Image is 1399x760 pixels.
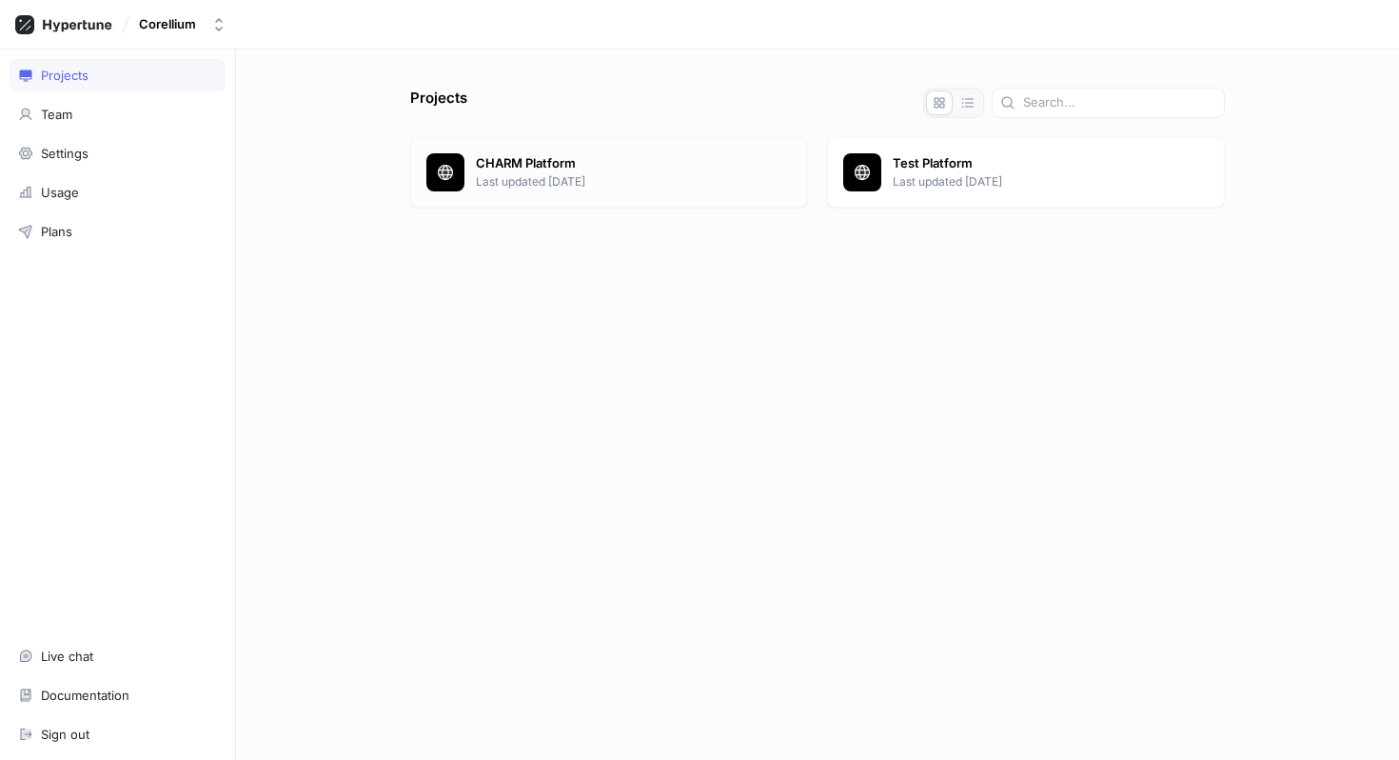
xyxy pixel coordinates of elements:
[10,137,226,170] a: Settings
[476,173,792,190] p: Last updated [DATE]
[10,176,226,209] a: Usage
[41,107,72,122] div: Team
[41,146,89,161] div: Settings
[139,16,196,32] div: Corellium
[10,98,226,130] a: Team
[10,59,226,91] a: Projects
[1023,93,1216,112] input: Search...
[41,649,93,664] div: Live chat
[10,215,226,248] a: Plans
[410,88,467,118] p: Projects
[41,224,72,239] div: Plans
[41,68,89,83] div: Projects
[893,154,1209,173] p: Test Platform
[41,727,89,742] div: Sign out
[41,185,79,200] div: Usage
[476,154,792,173] p: CHARM Platform
[893,173,1209,190] p: Last updated [DATE]
[10,679,226,711] a: Documentation
[41,688,129,703] div: Documentation
[131,9,234,40] button: Corellium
